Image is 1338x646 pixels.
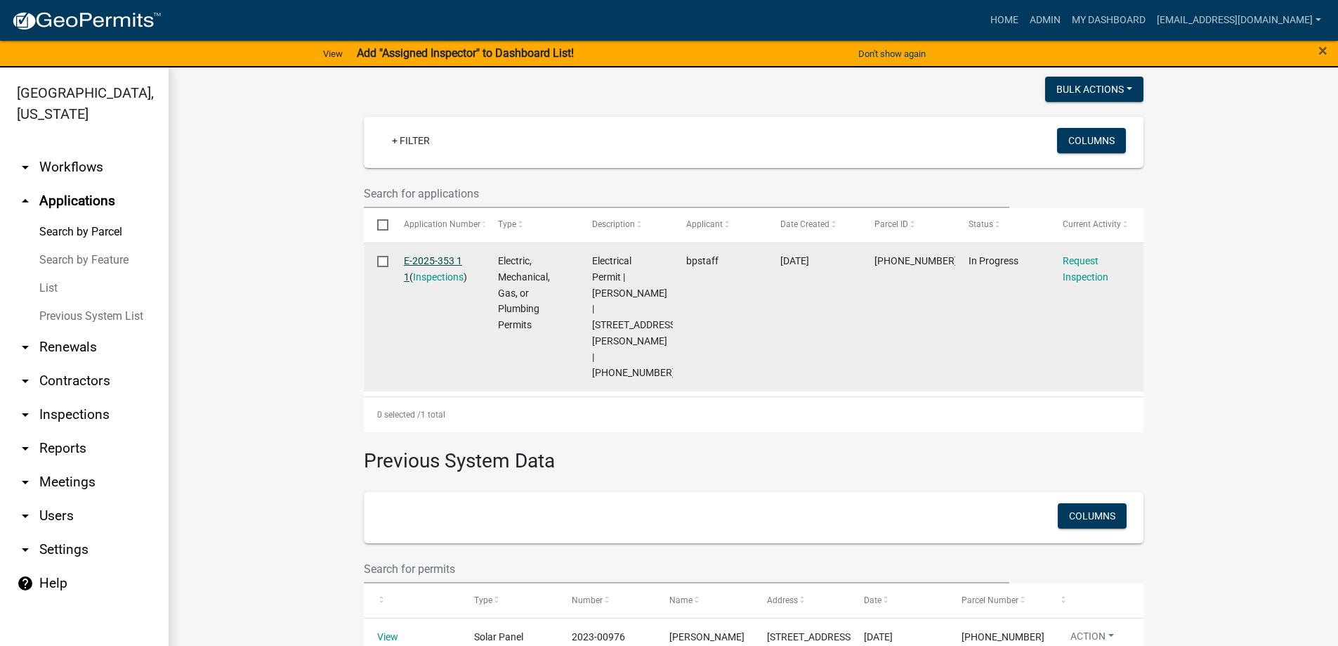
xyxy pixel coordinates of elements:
[874,255,957,266] span: 110-00-00-112
[754,583,851,617] datatable-header-cell: Address
[1318,42,1327,59] button: Close
[851,583,948,617] datatable-header-cell: Date
[686,219,723,229] span: Applicant
[474,631,523,642] span: Solar Panel
[17,159,34,176] i: arrow_drop_down
[767,595,798,605] span: Address
[1066,7,1151,34] a: My Dashboard
[364,555,1010,583] input: Search for permits
[381,128,441,153] a: + Filter
[1057,128,1126,153] button: Columns
[17,339,34,356] i: arrow_drop_down
[864,631,893,642] span: 9/27/2023
[1318,41,1327,60] span: ×
[558,583,656,617] datatable-header-cell: Number
[1045,77,1143,102] button: Bulk Actions
[1063,219,1121,229] span: Current Activity
[17,575,34,592] i: help
[413,271,464,283] a: Inspections
[377,410,421,420] span: 0 selected /
[485,208,579,242] datatable-header-cell: Type
[391,208,485,242] datatable-header-cell: Application Number
[357,46,574,60] strong: Add "Assigned Inspector" to Dashboard List!
[364,179,1010,208] input: Search for applications
[17,474,34,491] i: arrow_drop_down
[853,42,931,65] button: Don't show again
[364,397,1143,432] div: 1 total
[364,208,391,242] datatable-header-cell: Select
[861,208,955,242] datatable-header-cell: Parcel ID
[874,219,908,229] span: Parcel ID
[572,631,625,642] span: 2023-00976
[461,583,558,617] datatable-header-cell: Type
[780,219,829,229] span: Date Created
[364,432,1143,476] h3: Previous System Data
[377,631,398,642] a: View
[1024,7,1066,34] a: Admin
[780,255,809,266] span: 07/18/2025
[1049,208,1143,242] datatable-header-cell: Current Activity
[656,583,754,617] datatable-header-cell: Name
[767,208,861,242] datatable-header-cell: Date Created
[686,255,719,266] span: bpstaff
[404,219,480,229] span: Application Number
[969,219,993,229] span: Status
[592,255,678,378] span: Electrical Permit | Bernard Wideman | 140 BURNETT DR | 110-00-00-112
[17,508,34,524] i: arrow_drop_down
[948,583,1046,617] datatable-header-cell: Parcel Number
[1058,503,1127,529] button: Columns
[985,7,1024,34] a: Home
[17,440,34,457] i: arrow_drop_down
[669,595,693,605] span: Name
[1063,255,1108,283] a: Request Inspection
[864,595,881,605] span: Date
[572,595,603,605] span: Number
[955,208,1049,242] datatable-header-cell: Status
[962,631,1044,642] span: 110-00-00-112
[498,255,550,330] span: Electric, Mechanical, Gas, or Plumbing Permits
[17,193,34,209] i: arrow_drop_up
[673,208,767,242] datatable-header-cell: Applicant
[1151,7,1327,34] a: [EMAIL_ADDRESS][DOMAIN_NAME]
[17,406,34,423] i: arrow_drop_down
[498,219,516,229] span: Type
[669,631,745,642] span: BERNARD D WIDEMAN
[579,208,673,242] datatable-header-cell: Description
[969,255,1018,266] span: In Progress
[317,42,348,65] a: View
[404,253,471,285] div: ( )
[592,219,635,229] span: Description
[17,373,34,389] i: arrow_drop_down
[962,595,1018,605] span: Parcel Number
[404,255,462,283] a: E-2025-353 1 1
[17,541,34,558] i: arrow_drop_down
[474,595,492,605] span: Type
